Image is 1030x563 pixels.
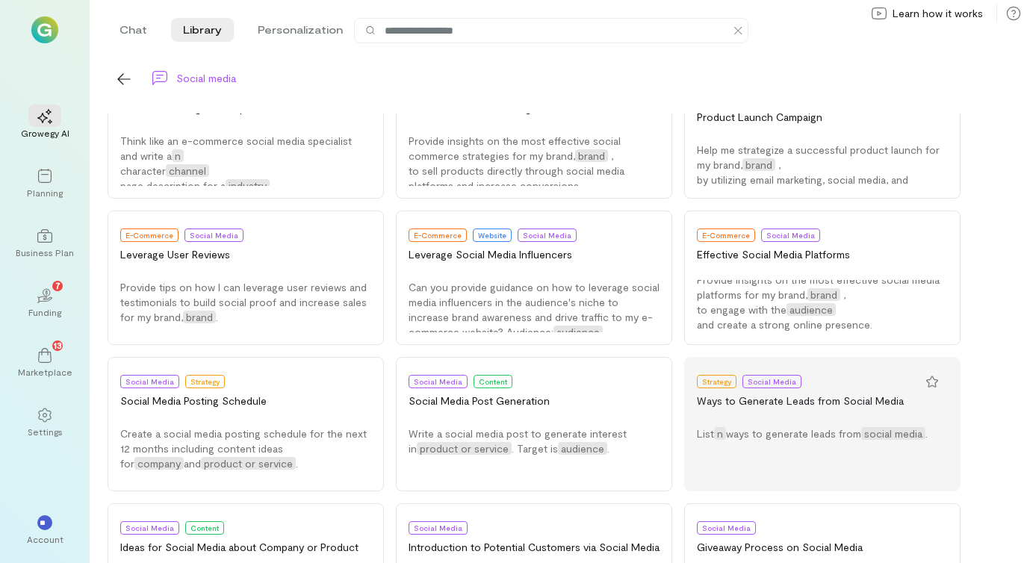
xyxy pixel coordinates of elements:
span: ways to generate leads from [726,427,861,440]
span: Strategy [190,377,220,386]
span: brand [807,288,840,301]
span: Ideas for Social Media about Company or Product [120,541,359,553]
span: product or service [417,442,512,455]
span: brand [575,149,608,162]
button: StrategySocial MediaWays to Generate Leads from Social MediaListnways to generate leads fromsocia... [684,357,961,491]
span: , [611,149,613,162]
span: to engage with the [697,303,787,316]
span: Can you provide guidance on how to leverage social media influencers in the audience's niche to i... [409,281,660,338]
button: E-CommerceSocial MediaEffective Social Media PlatformsProvide insights on the most effective soci... [684,211,961,345]
span: product or service [201,457,296,470]
span: audience [787,303,836,316]
a: Growegy AI [18,97,72,151]
span: 7 [55,279,61,292]
span: Social Media Post Generation [409,394,550,407]
div: Funding [28,306,61,318]
span: brand [742,158,775,171]
span: Product Launch Campaign [697,111,822,123]
span: Social Media [414,523,462,532]
span: Social Media [748,377,796,386]
a: Settings [18,396,72,450]
span: Social Media [190,231,238,240]
span: Content [190,523,219,532]
button: Social MediaStrategySocial Media Posting ScheduleCreate a social media posting schedule for the n... [108,357,384,491]
span: Leverage User Reviews [120,248,230,261]
span: Ways to Generate Leads from Social Media [697,394,904,407]
button: Social MediaContentSocial Media Post GenerationWrite a social media post to generate interest inp... [396,357,672,491]
button: E-CommerceSocial MediaLeverage User ReviewsProvide tips on how I can leverage user reviews and te... [108,211,384,345]
span: Giveaway Process on Social Media [697,541,863,553]
span: 13 [54,338,62,352]
span: . [296,457,298,470]
span: Social Media Posting Schedule [120,394,267,407]
span: , [778,158,781,171]
span: social media [861,427,925,440]
span: Website [478,231,506,240]
span: Social Media [125,523,174,532]
span: n [172,149,184,162]
span: Leverage Social Media Influencers [409,248,572,261]
div: Business Plan [16,246,74,258]
span: audience [553,326,603,338]
div: Social media [176,70,236,86]
span: and [184,457,201,470]
span: n [714,427,726,440]
span: . [607,442,609,455]
span: industry [226,179,270,192]
span: and create a strong online presence. [697,318,872,331]
a: Planning [18,157,72,211]
span: page description for a [120,179,226,192]
div: Planning [27,187,63,199]
span: Provide insights on the most effective social commerce strategies for my brand, [409,134,621,162]
span: character [120,164,166,177]
span: Learn how it works [893,6,983,21]
span: , [843,288,846,301]
span: by utilizing email marketing, social media, and targeted advertising to create buzz among the [697,173,908,216]
a: Business Plan [18,217,72,270]
li: Library [171,18,234,42]
span: Think like an e-commerce social media specialist and write a [120,134,352,162]
span: E-Commerce [702,231,750,240]
span: Social Media [766,231,815,240]
span: Write a social media post to generate interest in [409,427,627,455]
span: channel [166,164,209,177]
button: E-CommerceSocial MediaAdvertisingSocial Media Page DescriptionThink like an e-commerce social med... [108,64,384,199]
span: . [925,427,928,440]
span: Social Media [523,231,571,240]
span: Social Media [414,377,462,386]
span: Create a social media posting schedule for the next 12 months including content ideas for [120,427,367,470]
span: E-Commerce [414,231,462,240]
span: List [697,427,714,440]
span: . [216,311,218,323]
li: Personalization [246,18,355,42]
span: Provide tips on how I can leverage user reviews and testimonials to build social proof and increa... [120,281,367,323]
span: Help me strategize a successful product launch for my brand, [697,143,940,171]
span: Strategy [702,377,731,386]
span: Social Media [702,523,751,532]
span: Social Media [125,377,174,386]
span: . Target is [512,442,558,455]
div: Settings [28,426,63,438]
button: E-CommerceWebsiteSocial MediaLeverage Social Media InfluencersCan you provide guidance on how to ... [396,211,672,345]
span: E-Commerce [125,231,173,240]
span: to sell products directly through social media platforms and increase conversions. [409,164,624,192]
button: E-CommerceSocial MediaSocial Commerce StrategiesProvide insights on the most effective social com... [396,64,672,199]
span: brand [183,311,216,323]
span: audience [558,442,607,455]
span: Effective Social Media Platforms [697,248,850,261]
div: Marketplace [18,366,72,378]
button: E-CommerceEmailSocial MediaAdvertisingContentProduct Launch CampaignHelp me strategize a successf... [684,64,961,199]
div: Account [27,533,63,545]
div: Growegy AI [21,127,69,139]
a: Funding [18,276,72,330]
li: Chat [108,18,159,42]
span: Introduction to Potential Customers via Social Media [409,541,660,553]
a: Marketplace [18,336,72,390]
span: Content [479,377,507,386]
span: company [134,457,184,470]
